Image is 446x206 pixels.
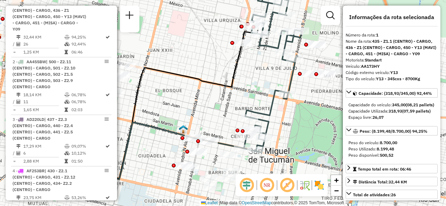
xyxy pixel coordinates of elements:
[26,59,46,64] span: AA455BW
[118,62,136,69] div: Atividade não roteirizada - Torres Agustin Leonardo
[16,42,21,46] i: Total de Atividades
[13,117,73,141] span: | 437 - Z2.3 (CENTRO) - CARGO, 440 - Z2.4 (CENTRO) - CARGO, 441 - Z2.5 (CENTRO) - CARGO
[13,59,75,89] span: 2 -
[346,39,436,56] strong: 435 - Z1.1 (CENTRO) - CARGO, 436 - Z1 (CENTRO) - CARGO, 450 - Y13 (MAVI) - CARGO, 451 - (MISA) - ...
[71,34,105,41] td: 94,25%
[389,179,407,184] span: 32,44 KM
[13,98,16,105] td: /
[179,125,188,134] img: UDC - Tucuman
[359,91,432,96] span: Capacidade: (318,93/345,00) 92,44%
[346,177,438,186] a: Distância Total:32,44 KM
[23,91,64,98] td: 18,14 KM
[16,196,21,200] i: Distância Total
[71,49,105,56] td: 06:46
[190,148,207,155] div: Atividade não roteirizada - MANSILLA DIEGO
[199,200,346,206] div: Map data © contributors,© 2025 TomTom, Microsoft
[13,1,86,32] span: | 435 - Z1.1 (CENTRO) - CARGO, 436 - Z1 (CENTRO) - CARGO, 450 - Y13 (MAVI) - CARGO, 451 - (MISA) ...
[71,98,105,105] td: 06,78%
[334,186,339,195] span: −
[380,153,393,158] strong: 500,52
[1,34,19,41] div: Atividade não roteirizada - RODRIGUEZ FERNANDO FABIAN
[71,106,105,113] td: 02:03
[406,102,434,107] strong: (08,21 pallets)
[346,32,438,38] div: Número da rota:
[346,190,438,199] a: Total de atividades:26
[13,117,73,141] span: 3 -
[13,106,16,113] td: =
[358,166,411,172] span: Tempo total em rota: 06:46
[16,35,21,39] i: Distância Total
[392,102,406,107] strong: 345,00
[353,192,396,197] span: Total de atividades:
[346,69,438,76] div: Código externo veículo:
[302,70,320,77] div: Atividade não roteirizada - OVEJERO OSVALDO CESAR
[13,168,75,192] span: | 430 - Z2.1 (CENTRO) - CARGO, 431 - Z2.12 (CENTRO) - CARGO, 434- Z2.2 (CENTRO) - CARGO
[326,68,343,75] div: Atividade não roteirizada - FERNANDEZ BENITO HUGO
[346,99,438,123] div: Capacidade: (318,93/345,00) 92,44%
[220,151,238,158] div: Atividade não roteirizada - Grupo Ab S.A.S
[16,93,21,97] i: Distância Total
[182,164,199,171] div: Atividade não roteirizada - Brandan Ever Francisco
[23,34,64,41] td: 32,44 KM
[223,168,240,175] div: Atividade não roteirizada - AGRO M.G. S.R.L
[106,144,110,148] i: Rota otimizada
[16,144,21,148] i: Distância Total
[64,93,70,97] i: % de utilização do peso
[71,41,105,48] td: 92,44%
[123,8,137,24] a: Nova sessão e pesquisa
[13,150,16,157] td: /
[348,146,435,152] div: Peso Utilizado:
[23,194,64,201] td: 23,75 KM
[23,49,64,56] td: 1,25 KM
[376,32,378,38] strong: 1
[346,137,438,161] div: Peso: (8.199,48/8.700,00) 94,25%
[331,175,341,186] a: Zoom in
[64,100,70,104] i: % de utilização da cubagem
[26,117,44,122] span: AD220LD
[71,143,105,150] td: 09,07%
[13,49,16,56] td: =
[348,152,435,158] div: Peso disponível:
[23,150,64,157] td: 6
[318,71,336,77] div: Atividade não roteirizada - caceres
[64,42,70,46] i: % de utilização da cubagem
[348,114,435,121] div: Espaço livre:
[234,39,252,46] div: Atividade não roteirizada - Curia Ike S R L
[71,194,105,201] td: 53,26%
[308,41,326,48] div: Atividade não roteirizada - MIRABAL JORGE ALBERTO
[348,102,435,108] div: Capacidade do veículo:
[64,50,68,54] i: Tempo total em rota
[402,108,431,114] strong: (07,59 pallets)
[23,106,64,113] td: 1,65 KM
[361,64,380,69] strong: AA173HY
[376,76,420,81] strong: Y13 - 345cxs - 8700Kg
[201,200,218,205] a: Leaflet
[13,168,75,192] span: 4 -
[105,168,109,173] em: Opções
[64,151,70,155] i: % de utilização da cubagem
[238,177,255,193] span: Ocultar deslocamento
[346,57,438,63] div: Motorista:
[391,192,396,197] strong: 26
[113,71,130,78] div: Atividade não roteirizada - Gomez
[176,162,193,169] div: Atividade não roteirizada - Quesada
[380,140,397,145] strong: 8.700,00
[259,177,275,193] span: Ocultar NR
[71,158,105,165] td: 01:50
[126,63,144,69] div: Atividade não roteirizada - LOPEZ LORENA NATALIA
[106,35,110,39] i: Rota otimizada
[377,146,394,151] strong: 8.199,48
[5,15,22,22] div: Atividade não roteirizada - Zelaya Rafael Leonardo
[222,174,240,181] div: Atividade não roteirizada - EL PARAISO DOS S. A. S.
[64,108,68,112] i: Tempo total em rota
[64,144,70,148] i: % de utilização do peso
[26,168,45,173] span: AF253BR
[353,179,407,185] div: Distância Total:
[23,98,64,105] td: 11
[346,14,438,20] h4: Informações da rota selecionada
[106,196,110,200] i: Rota otimizada
[71,150,105,157] td: 10,12%
[105,59,109,64] em: Opções
[348,140,397,145] span: Peso do veículo:
[200,138,218,145] div: Atividade não roteirizada - HERRERA GABRIELA SOLEDAD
